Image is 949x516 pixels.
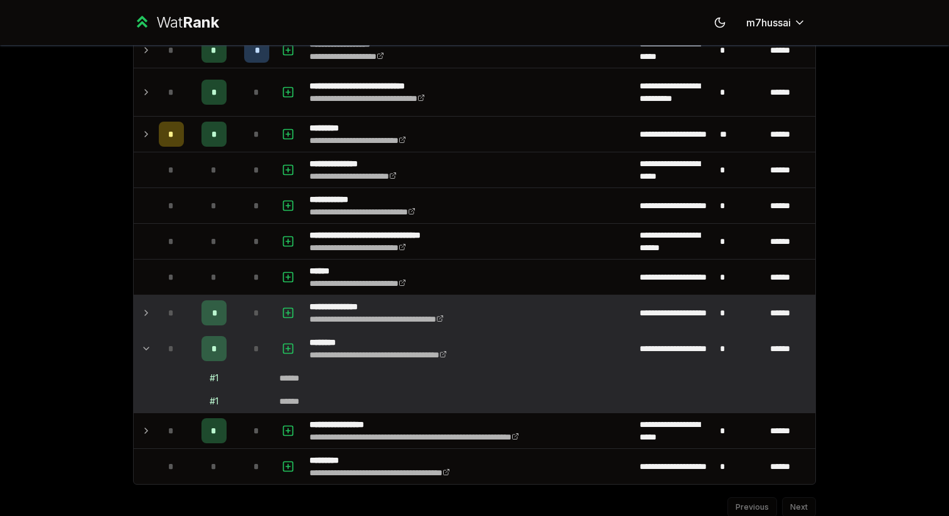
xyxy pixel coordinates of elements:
div: # 1 [210,395,218,408]
button: m7hussai [736,11,816,34]
span: m7hussai [746,15,791,30]
span: Rank [183,13,219,31]
div: Wat [156,13,219,33]
a: WatRank [133,13,219,33]
div: # 1 [210,372,218,384]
